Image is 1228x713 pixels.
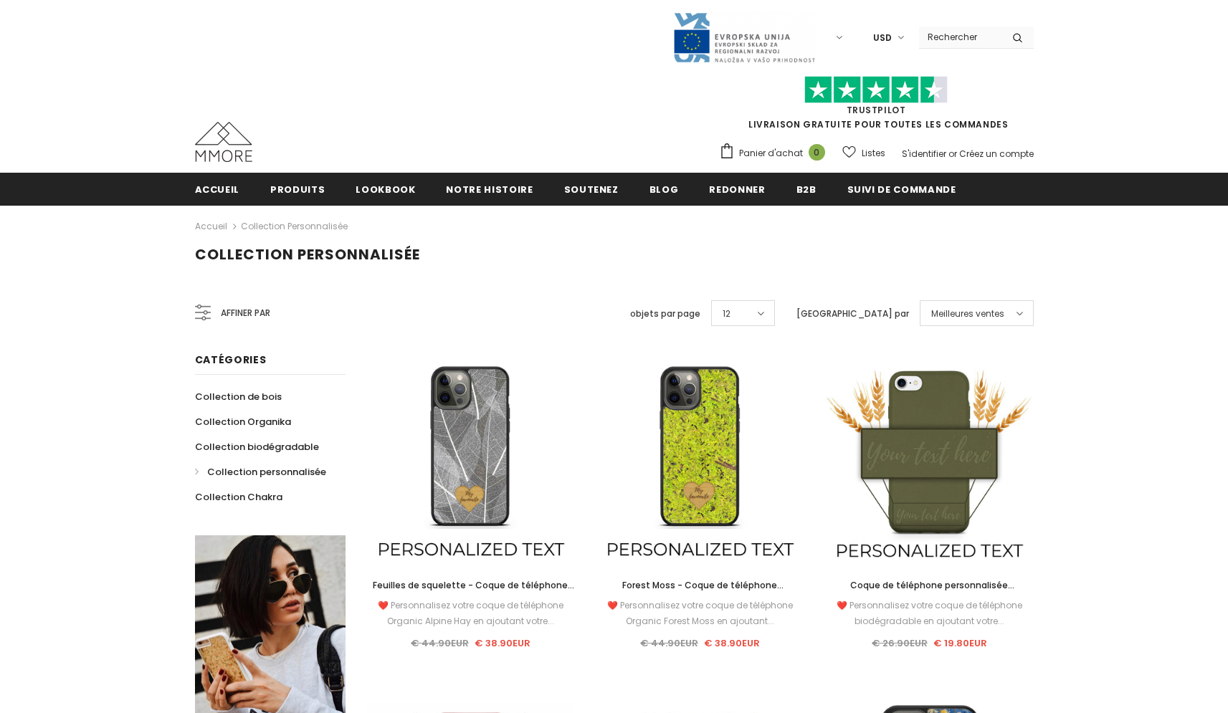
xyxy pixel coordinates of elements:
span: Collection Chakra [195,490,282,504]
a: soutenez [564,173,619,205]
a: Collection Organika [195,409,291,434]
a: Accueil [195,218,227,235]
a: Feuilles de squelette - Coque de téléphone personnalisée - Cadeau personnalisé [367,578,575,593]
span: € 38.90EUR [475,636,530,650]
span: USD [873,31,892,45]
img: Cas MMORE [195,122,252,162]
span: Collection personnalisée [207,465,326,479]
span: LIVRAISON GRATUITE POUR TOUTES LES COMMANDES [719,82,1034,130]
span: 12 [723,307,730,321]
span: Affiner par [221,305,270,321]
a: Lookbook [356,173,415,205]
div: ❤️ Personnalisez votre coque de téléphone biodégradable en ajoutant votre... [825,598,1033,629]
span: Accueil [195,183,240,196]
span: € 38.90EUR [704,636,760,650]
span: soutenez [564,183,619,196]
span: Notre histoire [446,183,533,196]
span: Lookbook [356,183,415,196]
span: Produits [270,183,325,196]
img: Faites confiance aux étoiles pilotes [804,76,948,104]
div: ❤️ Personnalisez votre coque de téléphone Organic Alpine Hay en ajoutant votre... [367,598,575,629]
a: Produits [270,173,325,205]
span: € 44.90EUR [411,636,469,650]
span: Suivi de commande [847,183,956,196]
label: objets par page [630,307,700,321]
span: Collection biodégradable [195,440,319,454]
span: Collection personnalisée [195,244,420,264]
span: Redonner [709,183,765,196]
span: Blog [649,183,679,196]
img: Javni Razpis [672,11,816,64]
a: Collection Chakra [195,484,282,509]
div: ❤️ Personnalisez votre coque de téléphone Organic Forest Moss en ajoutant... [596,598,804,629]
span: Panier d'achat [739,146,803,161]
a: TrustPilot [847,104,906,116]
span: B2B [796,183,817,196]
input: Search Site [919,27,1001,47]
span: Forest Moss - Coque de téléphone personnalisée - Cadeau personnalisé [616,579,784,607]
span: or [948,148,957,160]
a: S'identifier [902,148,946,160]
a: Collection personnalisée [195,459,326,484]
a: Javni Razpis [672,31,816,43]
span: Collection Organika [195,415,291,429]
a: Redonner [709,173,765,205]
a: B2B [796,173,817,205]
span: Catégories [195,353,267,367]
a: Suivi de commande [847,173,956,205]
a: Listes [842,140,885,166]
span: Feuilles de squelette - Coque de téléphone personnalisée - Cadeau personnalisé [373,579,574,607]
label: [GEOGRAPHIC_DATA] par [796,307,909,321]
a: Créez un compte [959,148,1034,160]
span: € 19.80EUR [933,636,987,650]
span: Coque de téléphone personnalisée biodégradable - Vert olive [850,579,1014,607]
a: Panier d'achat 0 [719,143,832,164]
a: Accueil [195,173,240,205]
span: € 44.90EUR [640,636,698,650]
a: Coque de téléphone personnalisée biodégradable - Vert olive [825,578,1033,593]
a: Collection personnalisée [241,220,348,232]
a: Forest Moss - Coque de téléphone personnalisée - Cadeau personnalisé [596,578,804,593]
span: Meilleures ventes [931,307,1004,321]
a: Collection biodégradable [195,434,319,459]
span: 0 [809,144,825,161]
span: € 26.90EUR [872,636,928,650]
a: Blog [649,173,679,205]
span: Listes [862,146,885,161]
span: Collection de bois [195,390,282,403]
a: Notre histoire [446,173,533,205]
a: Collection de bois [195,384,282,409]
